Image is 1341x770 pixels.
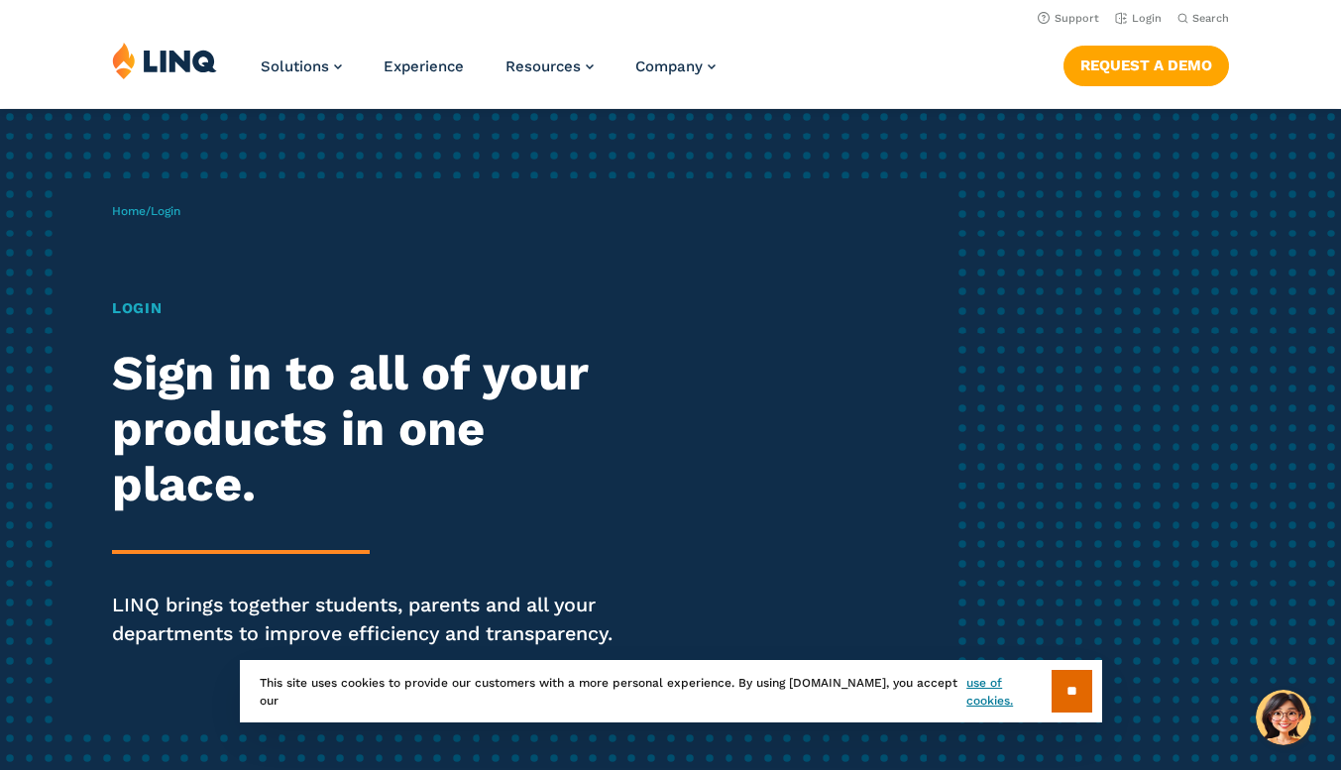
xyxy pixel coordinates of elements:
button: Hello, have a question? Let’s chat. [1256,690,1311,745]
a: Request a Demo [1063,46,1229,85]
span: Search [1192,12,1229,25]
h2: Sign in to all of your products in one place. [112,346,628,512]
span: Resources [505,57,581,75]
span: / [112,204,180,218]
span: Company [635,57,703,75]
a: Experience [384,57,464,75]
h1: Login [112,297,628,320]
div: This site uses cookies to provide our customers with a more personal experience. By using [DOMAIN... [240,660,1102,722]
img: LINQ | K‑12 Software [112,42,217,79]
a: Resources [505,57,594,75]
a: Solutions [261,57,342,75]
a: Company [635,57,716,75]
p: LINQ brings together students, parents and all your departments to improve efficiency and transpa... [112,592,628,647]
a: Login [1115,12,1162,25]
button: Open Search Bar [1177,11,1229,26]
nav: Primary Navigation [261,42,716,107]
span: Login [151,204,180,218]
a: Support [1038,12,1099,25]
a: use of cookies. [966,674,1051,710]
a: Home [112,204,146,218]
span: Solutions [261,57,329,75]
nav: Button Navigation [1063,42,1229,85]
